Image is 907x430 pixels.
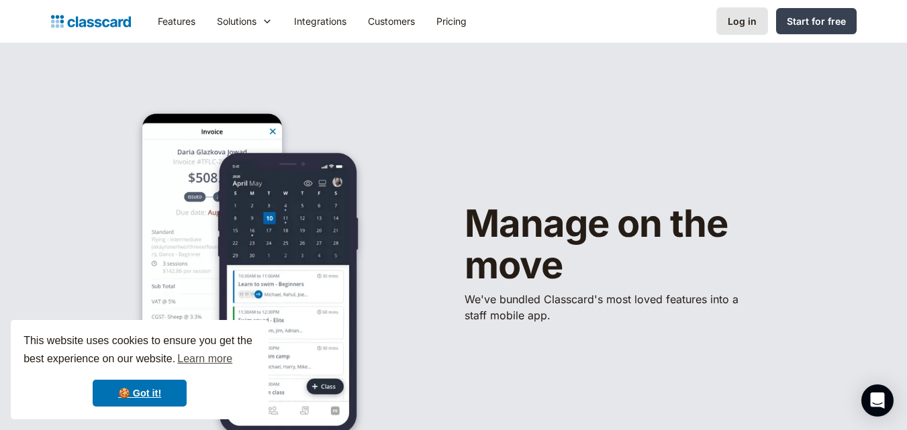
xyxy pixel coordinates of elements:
div: Open Intercom Messenger [861,384,894,417]
a: Integrations [283,6,357,36]
a: learn more about cookies [175,349,234,369]
a: Start for free [776,8,857,34]
div: Log in [728,14,757,28]
a: Features [147,6,206,36]
div: Start for free [787,14,846,28]
a: Logo [51,12,131,31]
div: Solutions [217,14,256,28]
a: Pricing [426,6,477,36]
a: Log in [716,7,768,35]
div: cookieconsent [11,320,269,419]
h1: Manage on the move [465,203,814,286]
span: This website uses cookies to ensure you get the best experience on our website. [23,333,256,369]
p: We've bundled ​Classcard's most loved features into a staff mobile app. [465,291,747,323]
a: Customers [357,6,426,36]
a: dismiss cookie message [93,380,187,407]
div: Solutions [206,6,283,36]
